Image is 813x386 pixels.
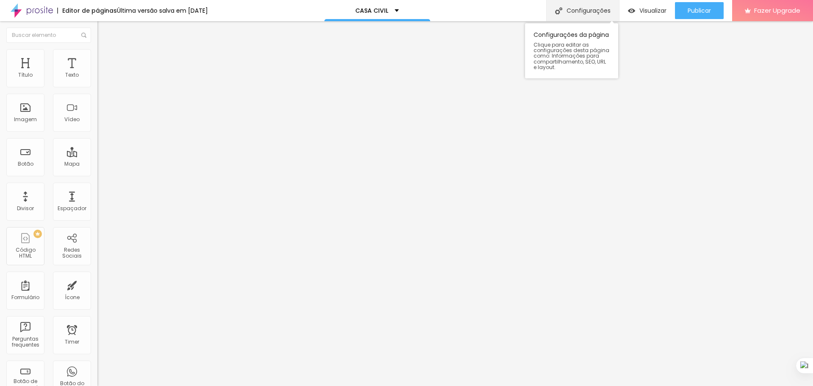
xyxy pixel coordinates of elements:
div: Mapa [64,161,80,167]
img: Icone [555,7,562,14]
div: Imagem [14,117,37,122]
div: Título [18,72,33,78]
div: Espaçador [58,205,86,211]
span: Clique para editar as configurações desta página como: Informações para compartilhamento, SEO, UR... [534,42,610,70]
button: Visualizar [619,2,675,19]
div: Vídeo [64,117,80,122]
p: CASA CIVIL [355,8,388,14]
div: Redes Sociais [55,247,88,259]
div: Última versão salva em [DATE] [117,8,208,14]
div: Código HTML [8,247,42,259]
div: Ícone [65,294,80,300]
div: Formulário [11,294,39,300]
div: Perguntas frequentes [8,336,42,348]
div: Editor de páginas [57,8,117,14]
div: Divisor [17,205,34,211]
img: Icone [81,33,86,38]
span: Fazer Upgrade [754,7,800,14]
div: Timer [65,339,79,345]
span: Publicar [688,7,711,14]
input: Buscar elemento [6,28,91,43]
button: Publicar [675,2,724,19]
iframe: Editor [97,21,813,386]
div: Texto [65,72,79,78]
div: Botão [18,161,33,167]
div: Configurações da página [525,23,618,78]
span: Visualizar [639,7,666,14]
img: view-1.svg [628,7,635,14]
